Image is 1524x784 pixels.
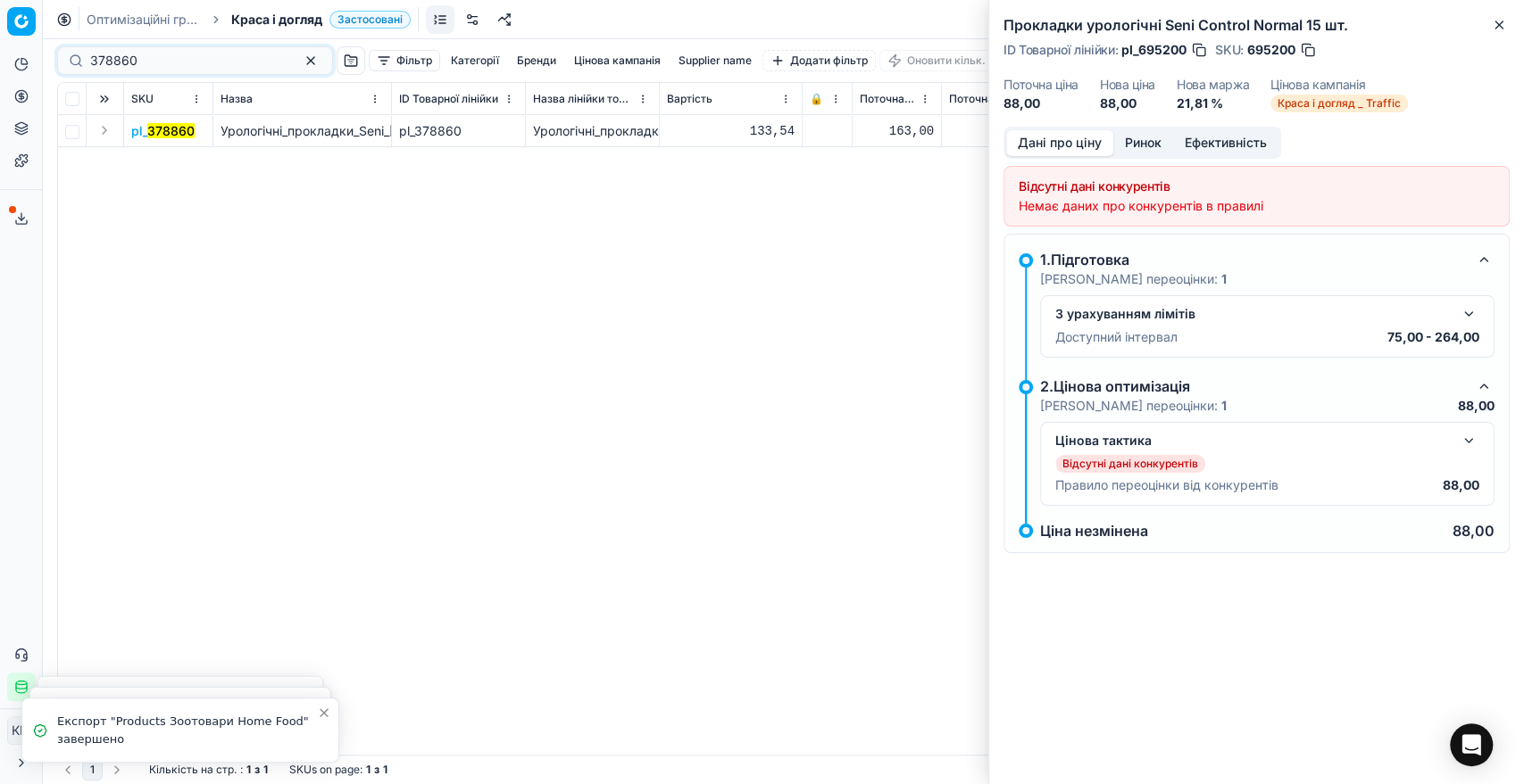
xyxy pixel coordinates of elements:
[231,11,322,29] span: Краса і догляд
[94,88,115,110] button: Expand all
[1453,524,1495,538] p: 88,00
[1019,197,1495,215] div: Немає даних про конкурентів в правилі
[8,717,35,744] span: КM
[254,763,260,777] strong: з
[1004,95,1078,112] dd: 88,00
[90,52,286,70] input: Пошук по SKU або назві
[1100,95,1155,112] dd: 88,00
[87,11,411,29] nav: breadcrumb
[131,92,154,106] span: SKU
[231,11,411,29] span: Краса і доглядЗастосовані
[263,763,268,777] strong: 1
[313,702,335,723] button: Close toast
[1121,41,1187,59] span: pl_695200
[1221,271,1227,286] strong: 1
[1173,130,1278,156] button: Ефективність
[1215,44,1244,56] span: SKU :
[329,11,411,29] span: Застосовані
[87,11,201,29] a: Оптимізаційні групи
[1004,44,1118,56] span: ID Товарної лінійки :
[1177,95,1250,112] dd: 21,81 %
[1113,130,1173,156] button: Ринок
[57,759,128,780] nav: pagination
[1004,78,1078,91] dt: Поточна ціна
[510,50,563,71] button: Бренди
[57,713,317,747] div: Експорт "Products Зоотовари Home Food" завершено
[1055,432,1451,450] div: Цінова тактика
[1006,130,1113,156] button: Дані про ціну
[1055,328,1178,346] p: Доступний інтервал
[82,759,103,780] button: 1
[1055,476,1278,494] p: Правило переоцінки від конкурентів
[1270,95,1408,112] span: Краса і догляд _ Traffic
[1387,328,1479,346] p: 75,00 - 264,00
[106,759,128,780] button: Go to next page
[1040,375,1466,397] div: 2.Цінова оптимізація
[57,759,79,780] button: Go to previous page
[860,122,934,140] div: 163,00
[7,716,36,745] button: КM
[533,122,652,140] div: Урологічні_прокладки_Seni_[DEMOGRAPHIC_DATA]_Рlus_15_шт.
[1458,397,1495,415] p: 88,00
[94,120,115,141] button: Expand
[149,763,268,777] div: :
[1450,723,1493,766] div: Open Intercom Messenger
[147,123,195,138] mark: 378860
[1221,398,1227,413] strong: 1
[667,92,712,106] span: Вартість
[149,763,237,777] span: Кількість на стр.
[1443,476,1479,494] p: 88,00
[1004,14,1510,36] h2: Прокладки урологічні Seni Control Normal 15 шт.
[374,763,379,777] strong: з
[383,763,387,777] strong: 1
[444,50,506,71] button: Категорії
[1055,305,1451,323] div: З урахуванням лімітів
[1247,41,1295,59] span: 695200
[221,92,253,106] span: Назва
[671,50,759,71] button: Supplier name
[221,123,599,138] span: Урологічні_прокладки_Seni_[DEMOGRAPHIC_DATA]_Рlus_15_шт.
[131,122,195,140] button: pl_378860
[567,50,668,71] button: Цінова кампанія
[369,50,440,71] button: Фільтр
[289,763,362,777] span: SKUs on page :
[1040,270,1227,288] p: [PERSON_NAME] переоцінки:
[1040,249,1466,270] div: 1.Підготовка
[810,92,823,106] span: 🔒
[1062,457,1198,471] p: Відсутні дані конкурентів
[949,92,1050,106] span: Поточна промо ціна
[1177,78,1250,91] dt: Нова маржа
[1019,177,1495,195] div: Відсутні дані конкурентів
[762,50,876,71] button: Додати фільтр
[131,122,195,140] span: pl_
[1040,524,1148,538] p: Ціна незмінена
[667,122,795,140] div: 133,54
[399,92,498,106] span: ID Товарної лінійки
[949,122,1068,140] div: 163,00
[246,763,251,777] strong: 1
[1270,78,1408,91] dt: Цінова кампанія
[860,92,916,106] span: Поточна ціна
[533,92,634,106] span: Назва лінійки товарів
[399,122,518,140] div: pl_378860
[1100,78,1155,91] dt: Нова ціна
[1040,397,1227,415] p: [PERSON_NAME] переоцінки:
[366,763,371,777] strong: 1
[879,50,994,71] button: Оновити кільк.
